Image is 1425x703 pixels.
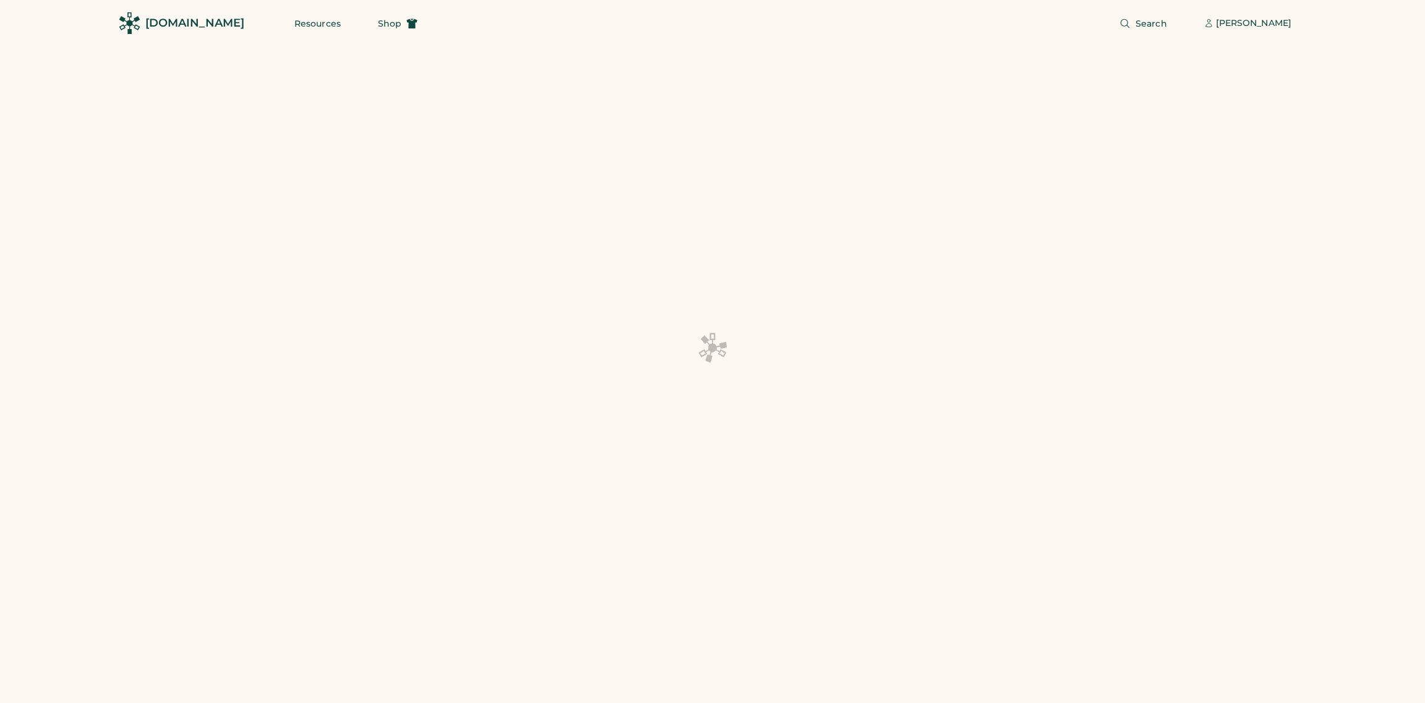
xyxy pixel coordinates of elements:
[378,19,401,28] span: Shop
[1136,19,1167,28] span: Search
[119,12,140,34] img: Rendered Logo - Screens
[363,11,432,36] button: Shop
[1216,17,1291,30] div: [PERSON_NAME]
[145,15,244,31] div: [DOMAIN_NAME]
[1105,11,1182,36] button: Search
[698,332,727,363] img: Platens-Black-Loader-Spin-rich%20black.webp
[280,11,356,36] button: Resources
